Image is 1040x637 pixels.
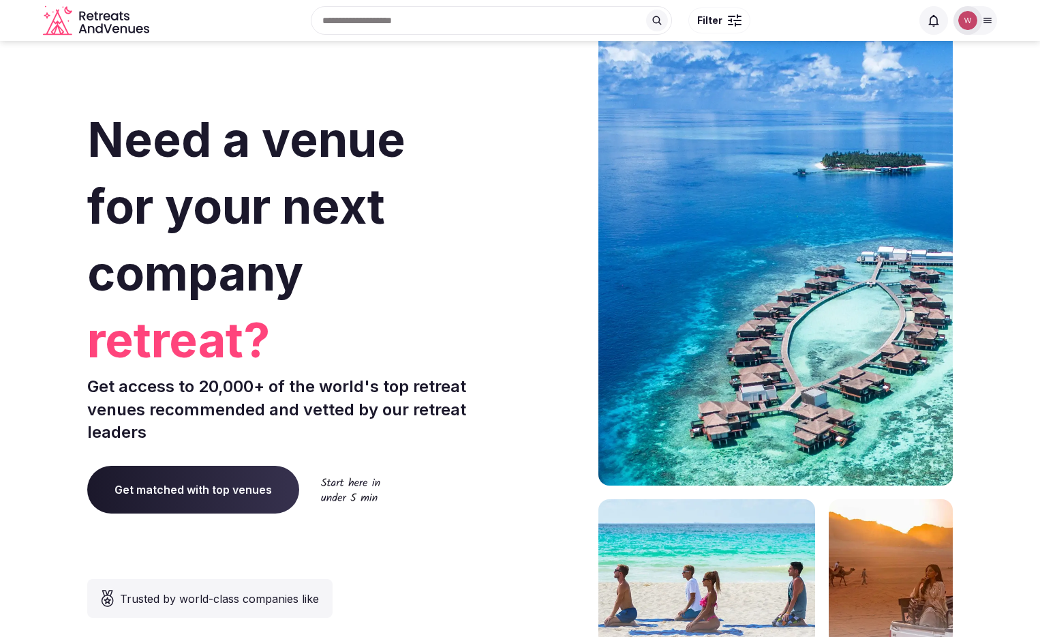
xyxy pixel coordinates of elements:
[87,375,515,444] p: Get access to 20,000+ of the world's top retreat venues recommended and vetted by our retreat lea...
[43,5,152,36] svg: Retreats and Venues company logo
[87,307,515,374] span: retreat?
[120,591,319,607] span: Trusted by world-class companies like
[87,110,406,302] span: Need a venue for your next company
[697,14,722,27] span: Filter
[958,11,977,30] img: William Chin
[87,466,299,514] a: Get matched with top venues
[43,5,152,36] a: Visit the homepage
[688,8,750,33] button: Filter
[321,477,380,501] img: Start here in under 5 min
